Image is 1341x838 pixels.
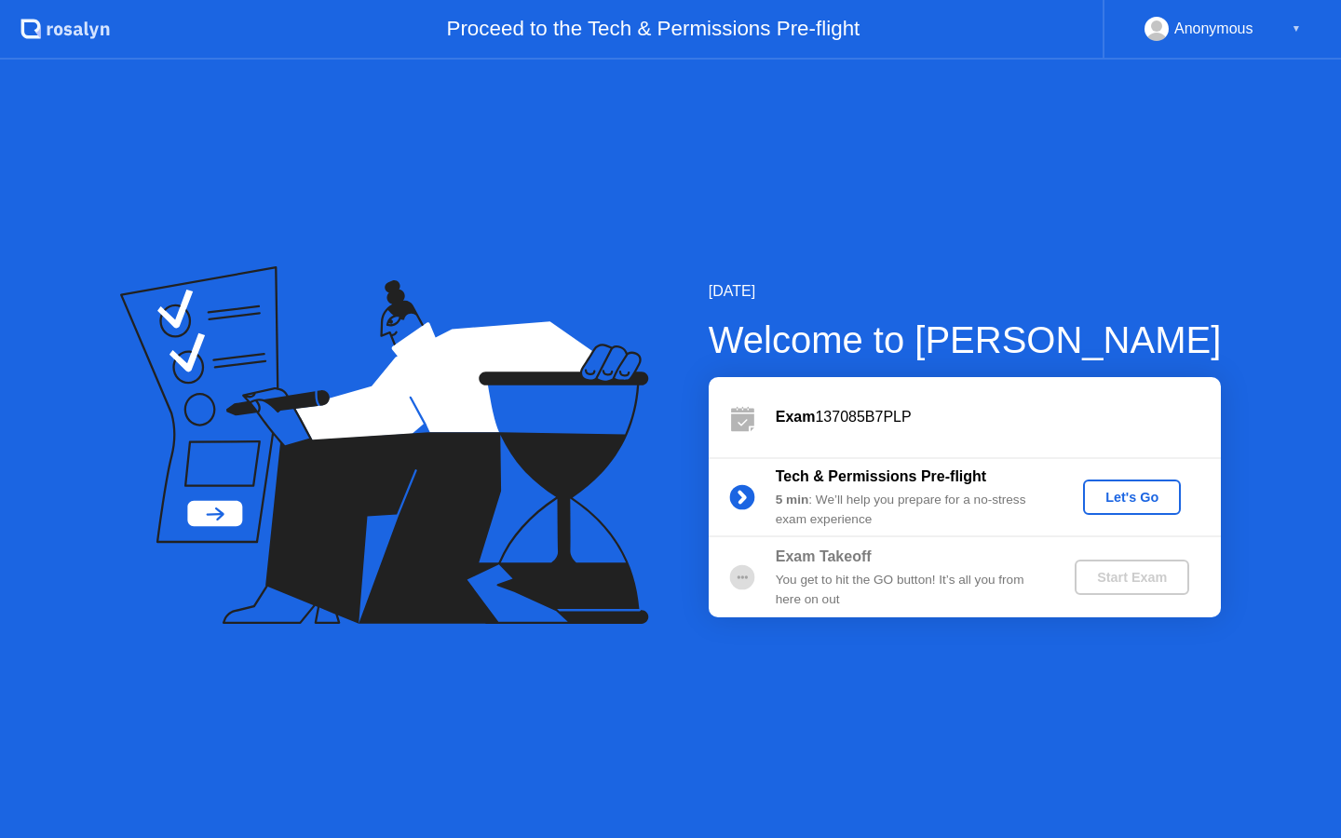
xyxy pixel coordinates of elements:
b: Tech & Permissions Pre-flight [776,468,986,484]
button: Start Exam [1075,560,1189,595]
div: Welcome to [PERSON_NAME] [709,312,1222,368]
b: Exam [776,409,816,425]
div: You get to hit the GO button! It’s all you from here on out [776,571,1044,609]
div: Start Exam [1082,570,1182,585]
div: [DATE] [709,280,1222,303]
div: ▼ [1292,17,1301,41]
b: Exam Takeoff [776,548,872,564]
b: 5 min [776,493,809,507]
div: Let's Go [1090,490,1173,505]
div: 137085B7PLP [776,406,1221,428]
div: Anonymous [1174,17,1253,41]
div: : We’ll help you prepare for a no-stress exam experience [776,491,1044,529]
button: Let's Go [1083,480,1181,515]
